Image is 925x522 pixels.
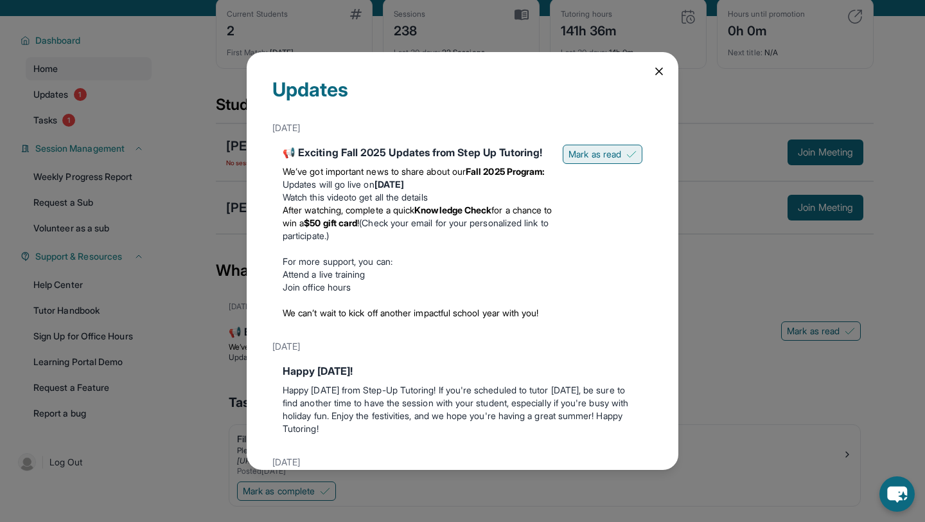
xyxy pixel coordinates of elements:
p: For more support, you can: [283,255,552,268]
strong: [DATE] [374,179,404,190]
strong: $50 gift card [304,217,357,228]
a: Attend a live training [283,269,366,280]
li: Updates will go live on [283,178,552,191]
a: Join office hours [283,282,351,292]
span: We can’t wait to kick off another impactful school year with you! [283,307,539,318]
img: Mark as read [626,149,637,159]
p: Happy [DATE] from Step-Up Tutoring! If you're scheduled to tutor [DATE], be sure to find another ... [283,384,642,435]
div: 📢 Exciting Fall 2025 Updates from Step Up Tutoring! [283,145,552,160]
div: [DATE] [272,451,653,474]
div: [DATE] [272,116,653,139]
a: Watch this video [283,192,349,203]
span: Mark as read [568,148,621,161]
strong: Fall 2025 Program: [466,166,545,177]
button: chat-button [879,476,915,512]
span: We’ve got important news to share about our [283,166,466,177]
li: to get all the details [283,191,552,204]
strong: Knowledge Check [414,204,491,215]
button: Mark as read [563,145,642,164]
div: [DATE] [272,335,653,358]
span: ! [357,217,359,228]
span: After watching, complete a quick [283,204,414,215]
div: Updates [272,78,653,116]
li: (Check your email for your personalized link to participate.) [283,204,552,242]
div: Happy [DATE]! [283,363,642,379]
